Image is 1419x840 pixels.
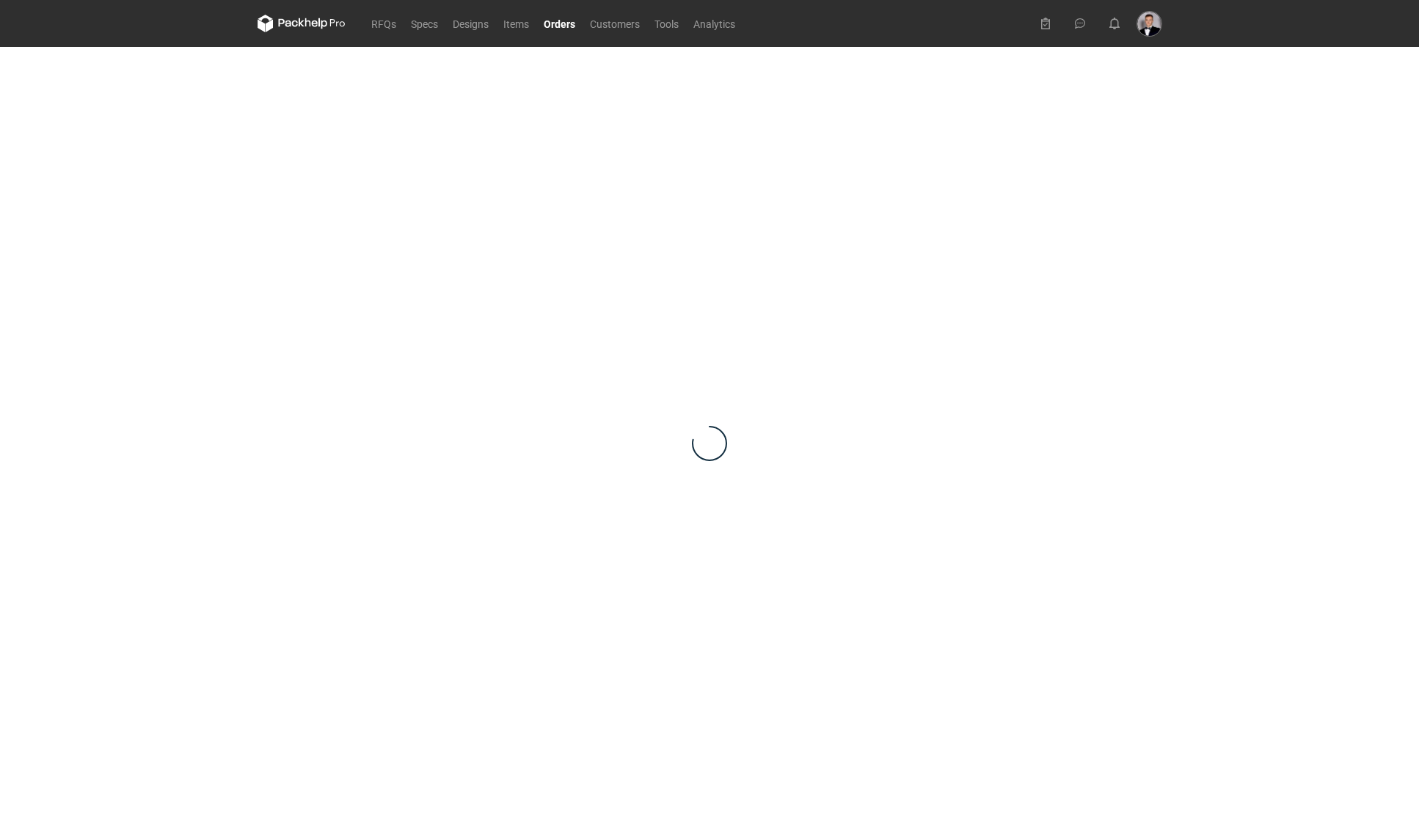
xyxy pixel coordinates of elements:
a: Orders [536,15,583,32]
a: Specs [404,15,445,32]
svg: Packhelp Pro [258,15,346,32]
a: RFQs [364,15,404,32]
a: Customers [583,15,647,32]
img: Filip Sobolewski [1137,12,1161,36]
a: Designs [445,15,496,32]
a: Tools [647,15,686,32]
a: Analytics [686,15,743,32]
a: Items [496,15,536,32]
